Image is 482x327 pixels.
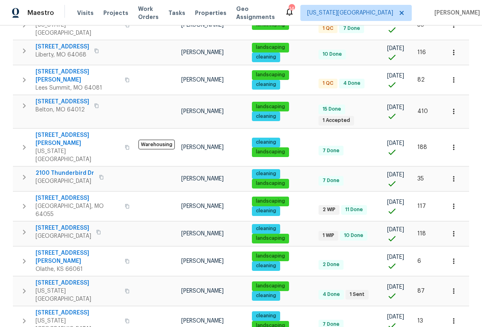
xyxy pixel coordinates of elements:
span: 4 Done [319,291,343,298]
span: cleaning [253,81,279,88]
span: Maestro [27,9,54,17]
span: 117 [417,203,426,209]
span: Tasks [168,10,185,16]
span: 7 Done [340,25,363,32]
span: 11 Done [342,206,366,213]
span: landscaping [253,283,288,289]
span: 2 Done [319,261,343,268]
span: [PERSON_NAME] [181,176,224,182]
span: [PERSON_NAME] [181,288,224,294]
span: 4 Done [340,80,364,87]
span: [STREET_ADDRESS] [36,43,89,51]
span: [DATE] [387,284,404,290]
span: cleaning [253,208,279,214]
span: [STREET_ADDRESS][PERSON_NAME] [36,131,120,147]
span: landscaping [253,198,288,205]
span: 188 [417,145,427,150]
span: Properties [195,9,226,17]
span: [DATE] [387,199,404,205]
span: landscaping [253,103,288,110]
span: landscaping [253,71,288,78]
span: 1 WIP [319,232,337,239]
span: landscaping [253,149,288,155]
span: Olathe, KS 66061 [36,265,120,273]
span: Geo Assignments [236,5,275,21]
span: [STREET_ADDRESS] [36,98,89,106]
span: [STREET_ADDRESS] [36,224,91,232]
span: [DATE] [387,314,404,320]
span: 1 QC [319,80,337,87]
span: cleaning [253,54,279,61]
span: cleaning [253,225,279,232]
span: [US_STATE][GEOGRAPHIC_DATA] [36,287,120,303]
span: cleaning [253,312,279,319]
div: 14 [289,5,294,13]
span: Visits [77,9,94,17]
span: [PERSON_NAME] [181,50,224,55]
span: [DATE] [387,254,404,260]
span: landscaping [253,180,288,187]
span: 410 [417,109,428,114]
span: 35 [417,176,424,182]
span: [DATE] [387,140,404,146]
span: 15 Done [319,106,344,113]
span: 59 [417,22,424,28]
span: 7 Done [319,147,343,154]
span: [PERSON_NAME] [181,258,224,264]
span: [STREET_ADDRESS] [36,309,120,317]
span: Work Orders [138,5,159,21]
span: [PERSON_NAME] [181,109,224,114]
span: [GEOGRAPHIC_DATA] [36,177,94,185]
span: [GEOGRAPHIC_DATA] [36,232,91,240]
span: Liberty, MO 64068 [36,51,89,59]
span: 82 [417,77,425,83]
span: 1 Sent [346,291,368,298]
span: cleaning [253,139,279,146]
span: [DATE] [387,46,404,51]
span: cleaning [253,170,279,177]
span: [DATE] [387,105,404,110]
span: [PERSON_NAME] [181,318,224,324]
span: 13 [417,318,423,324]
span: Warehousing [138,140,175,149]
span: [US_STATE][GEOGRAPHIC_DATA] [36,21,120,37]
span: [STREET_ADDRESS] [36,279,120,287]
span: 2100 Thunderbird Dr [36,169,94,177]
span: landscaping [253,253,288,260]
span: 87 [417,288,425,294]
span: [US_STATE][GEOGRAPHIC_DATA] [36,147,120,163]
span: 116 [417,50,426,55]
span: 10 Done [319,51,345,58]
span: 10 Done [341,232,367,239]
span: [PERSON_NAME] [181,77,224,83]
span: [PERSON_NAME] [431,9,480,17]
span: [US_STATE][GEOGRAPHIC_DATA] [307,9,393,17]
span: landscaping [253,44,288,51]
span: [PERSON_NAME] [181,203,224,209]
span: Belton, MO 64012 [36,106,89,114]
span: [STREET_ADDRESS][PERSON_NAME] [36,68,120,84]
span: [DATE] [387,227,404,233]
span: [PERSON_NAME] [181,145,224,150]
span: [DATE] [387,172,404,178]
span: 1 Accepted [319,117,353,124]
span: Projects [103,9,128,17]
span: [STREET_ADDRESS][PERSON_NAME] [36,249,120,265]
span: [STREET_ADDRESS] [36,194,120,202]
span: cleaning [253,262,279,269]
span: [GEOGRAPHIC_DATA], MO 64055 [36,202,120,218]
span: [PERSON_NAME] [181,231,224,237]
span: 1 QC [319,25,337,32]
span: Lees Summit, MO 64081 [36,84,120,92]
span: 6 [417,258,421,264]
span: 7 Done [319,177,343,184]
span: cleaning [253,113,279,120]
span: [DATE] [387,73,404,79]
span: 2 WIP [319,206,339,213]
span: landscaping [253,235,288,242]
span: cleaning [253,292,279,299]
span: 118 [417,231,426,237]
span: [PERSON_NAME] [181,22,224,28]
